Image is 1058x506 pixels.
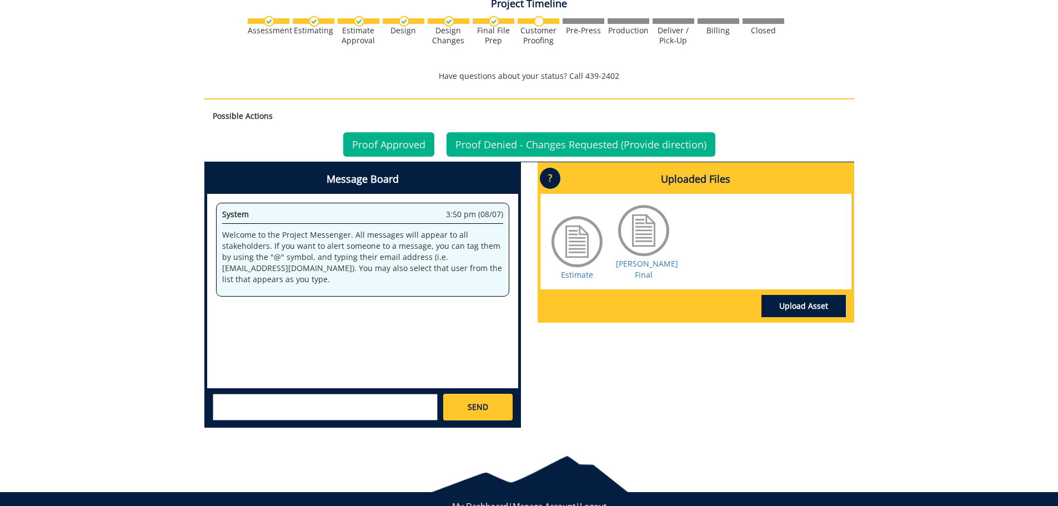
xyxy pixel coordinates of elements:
textarea: messageToSend [213,394,438,420]
img: checkmark [309,16,319,27]
p: Have questions about your status? Call 439-2402 [204,71,854,82]
a: Proof Denied - Changes Requested (Provide direction) [447,132,715,157]
div: Estimate Approval [338,26,379,46]
img: checkmark [354,16,364,27]
div: Design Changes [428,26,469,46]
span: System [222,209,249,219]
span: 3:50 pm (08/07) [446,209,503,220]
div: Assessment [248,26,289,36]
a: Estimate [561,269,593,280]
img: checkmark [489,16,499,27]
div: Pre-Press [563,26,604,36]
strong: Possible Actions [213,111,273,121]
div: Design [383,26,424,36]
div: Deliver / Pick-Up [653,26,694,46]
img: checkmark [399,16,409,27]
div: Production [608,26,649,36]
div: Customer Proofing [518,26,559,46]
img: checkmark [264,16,274,27]
h4: Message Board [207,165,518,194]
div: Billing [698,26,739,36]
p: Welcome to the Project Messenger. All messages will appear to all stakeholders. If you want to al... [222,229,503,285]
div: Estimating [293,26,334,36]
p: ? [540,168,560,189]
a: [PERSON_NAME] Final [616,258,678,280]
img: no [534,16,544,27]
a: Proof Approved [343,132,434,157]
a: Upload Asset [761,295,846,317]
h4: Uploaded Files [540,165,851,194]
div: Final File Prep [473,26,514,46]
span: SEND [468,402,488,413]
img: checkmark [444,16,454,27]
div: Closed [743,26,784,36]
a: SEND [443,394,512,420]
